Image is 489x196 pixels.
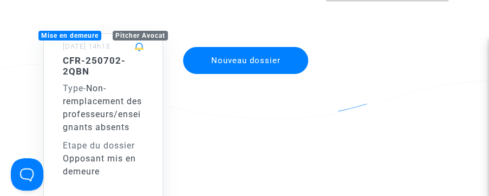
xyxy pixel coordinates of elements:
[63,139,144,152] div: Etape du dossier
[183,47,308,74] button: Nouveau dossier
[63,55,144,77] h5: CFR-250702-2QBN
[38,31,101,40] div: Mise en demeure
[182,40,309,50] a: Nouveau dossier
[63,152,144,178] div: Opposant mis en demeure
[63,42,110,50] small: [DATE] 14h13
[113,31,168,40] div: Pitcher Avocat
[63,83,86,93] span: -
[11,158,43,191] iframe: Help Scout Beacon - Open
[63,83,83,93] span: Type
[63,83,142,132] span: Non-remplacement des professeurs/enseignants absents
